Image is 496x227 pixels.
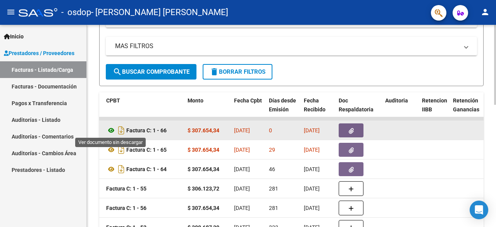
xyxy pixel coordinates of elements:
span: [DATE] [304,205,320,211]
datatable-header-cell: Días desde Emisión [266,92,301,126]
strong: Factura C: 1 - 55 [106,185,146,192]
strong: $ 306.123,72 [188,185,219,192]
span: Borrar Filtros [210,68,265,75]
span: 46 [269,166,275,172]
button: Buscar Comprobante [106,64,196,80]
span: Días desde Emisión [269,97,296,113]
strong: Factura C: 1 - 64 [126,166,167,172]
datatable-header-cell: Fecha Cpbt [231,92,266,126]
span: Fecha Cpbt [234,97,262,104]
mat-expansion-panel-header: MAS FILTROS [106,37,477,55]
span: [DATE] [234,166,250,172]
span: Retención Ganancias [453,97,479,113]
span: [DATE] [234,205,250,211]
datatable-header-cell: CPBT [103,92,184,126]
button: Borrar Filtros [203,64,272,80]
datatable-header-cell: Retencion IIBB [419,92,450,126]
i: Descargar documento [116,144,126,156]
span: - osdop [61,4,91,21]
i: Descargar documento [116,163,126,175]
div: Open Intercom Messenger [470,201,488,219]
span: Prestadores / Proveedores [4,49,74,57]
span: [DATE] [304,147,320,153]
strong: $ 307.654,34 [188,127,219,133]
span: [DATE] [234,127,250,133]
span: Doc Respaldatoria [339,97,374,113]
strong: $ 307.654,34 [188,166,219,172]
span: Monto [188,97,203,104]
span: 29 [269,147,275,153]
span: [DATE] [304,166,320,172]
strong: Factura C: 1 - 56 [106,205,146,211]
span: [DATE] [234,185,250,192]
strong: $ 307.654,34 [188,147,219,153]
mat-icon: menu [6,7,15,17]
datatable-header-cell: Retención Ganancias [450,92,481,126]
datatable-header-cell: Fecha Recibido [301,92,336,126]
span: Buscar Comprobante [113,68,189,75]
datatable-header-cell: Monto [184,92,231,126]
strong: $ 307.654,34 [188,205,219,211]
span: Fecha Recibido [304,97,325,113]
datatable-header-cell: Doc Respaldatoria [336,92,382,126]
mat-icon: delete [210,67,219,76]
span: 281 [269,185,278,192]
span: Auditoria [385,97,408,104]
i: Descargar documento [116,124,126,137]
strong: Factura C: 1 - 65 [126,147,167,153]
datatable-header-cell: Auditoria [382,92,419,126]
span: Retencion IIBB [422,97,447,113]
span: - [PERSON_NAME] [PERSON_NAME] [91,4,228,21]
span: [DATE] [304,185,320,192]
mat-icon: search [113,67,122,76]
span: 0 [269,127,272,133]
span: 281 [269,205,278,211]
span: [DATE] [234,147,250,153]
mat-panel-title: MAS FILTROS [115,42,458,50]
mat-icon: person [480,7,490,17]
strong: Factura C: 1 - 66 [126,127,167,133]
span: Inicio [4,32,24,41]
span: CPBT [106,97,120,104]
span: [DATE] [304,127,320,133]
